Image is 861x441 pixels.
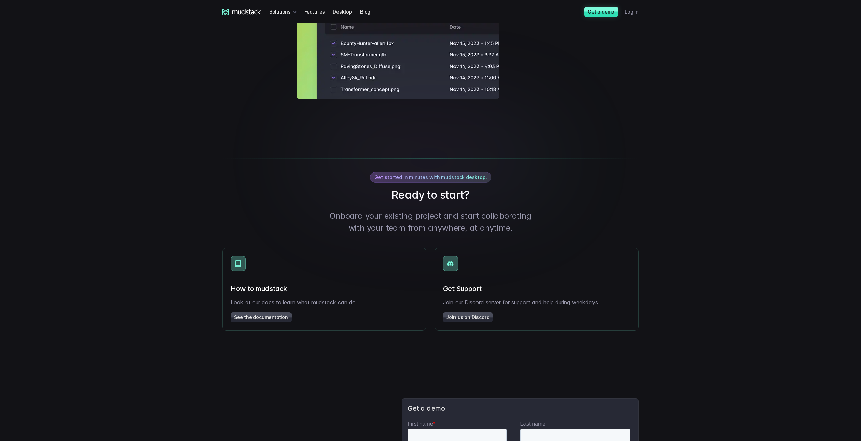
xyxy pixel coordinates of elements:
p: Join our Discord server for support and help during weekdays. [443,298,630,307]
img: Discord icon [443,256,458,271]
a: Blog [360,5,378,18]
span: Last name [113,0,138,6]
a: See the documentation [231,312,292,322]
h2: Ready to start? [222,188,639,202]
div: Solutions [269,5,299,18]
a: Join us on Discord [443,312,493,322]
a: Get a demo [584,7,618,17]
p: Look at our docs to learn what mudstack can do. [231,298,418,307]
span: Get started in minutes with mudstack desktop. [374,174,487,180]
a: Log in [625,5,647,18]
input: Work with outsourced artists? [2,123,6,127]
span: Work with outsourced artists? [8,122,79,128]
h3: Get a demo [408,404,633,413]
span: Art team size [113,56,144,62]
p: Onboard your existing project and start collaborating with your team from anywhere, at anytime. [329,210,532,234]
a: mudstack logo [222,9,261,15]
a: Desktop [333,5,360,18]
img: Book icon [231,256,246,271]
span: Job title [113,28,132,34]
a: Features [304,5,333,18]
h3: Get Support [443,285,630,293]
h3: How to mudstack [231,285,418,293]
